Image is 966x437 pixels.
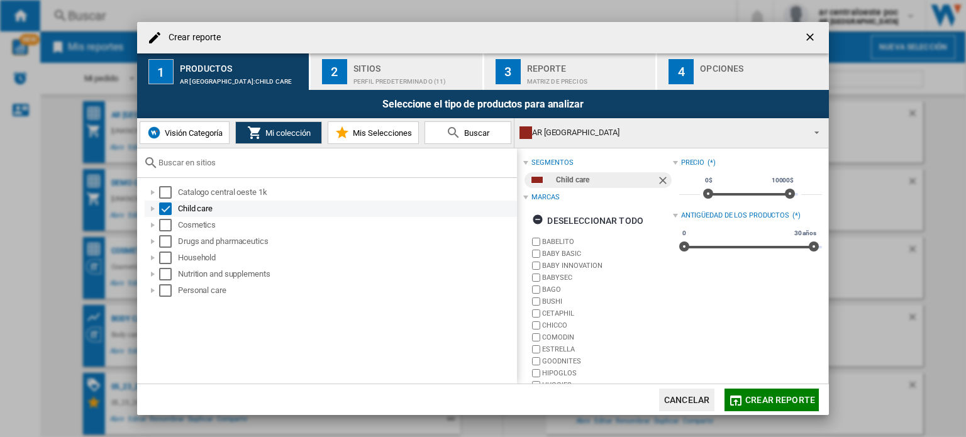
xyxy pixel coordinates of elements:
[159,235,178,248] md-checkbox: Select
[158,158,511,167] input: Buscar en sitios
[770,175,796,185] span: 10000$
[657,174,672,189] ng-md-icon: Quitar
[542,368,672,378] label: HIPOGLOS
[162,31,221,44] h4: Crear reporte
[669,59,694,84] div: 4
[542,333,672,342] label: COMODIN
[322,59,347,84] div: 2
[745,395,815,405] span: Crear reporte
[532,381,540,389] input: brand.name
[137,90,829,118] div: Seleccione el tipo de productos para analizar
[680,228,688,238] span: 0
[532,309,540,318] input: brand.name
[532,209,643,232] div: Deseleccionar todo
[532,357,540,365] input: brand.name
[681,211,789,221] div: Antigüedad de los productos
[162,128,223,138] span: Visión Categoría
[542,345,672,354] label: ESTRELLA
[178,252,515,264] div: Household
[147,125,162,140] img: wiser-icon-blue.png
[137,53,310,90] button: 1 Productos AR [GEOGRAPHIC_DATA]:Child care
[657,53,829,90] button: 4 Opciones
[531,192,559,202] div: Marcas
[804,31,819,46] ng-md-icon: getI18NText('BUTTONS.CLOSE_DIALOG')
[532,274,540,282] input: brand.name
[484,53,657,90] button: 3 Reporte Matriz de precios
[328,121,419,144] button: Mis Selecciones
[140,121,230,144] button: Visión Categoría
[532,262,540,270] input: brand.name
[527,72,651,85] div: Matriz de precios
[703,175,714,185] span: 0$
[425,121,511,144] button: Buscar
[531,158,573,168] div: segmentos
[542,285,672,294] label: BAGO
[180,72,304,85] div: AR [GEOGRAPHIC_DATA]:Child care
[556,172,656,188] div: Child care
[262,128,311,138] span: Mi colección
[178,219,515,231] div: Cosmetics
[496,59,521,84] div: 3
[519,124,803,141] div: AR [GEOGRAPHIC_DATA]
[178,186,515,199] div: Catalogo central oeste 1k
[178,268,515,280] div: Nutrition and supplements
[542,237,672,246] label: BABELITO
[542,273,672,282] label: BABYSEC
[159,186,178,199] md-checkbox: Select
[542,249,672,258] label: BABY BASIC
[532,238,540,246] input: brand.name
[159,202,178,215] md-checkbox: Select
[178,202,515,215] div: Child care
[532,345,540,353] input: brand.name
[532,297,540,306] input: brand.name
[532,369,540,377] input: brand.name
[700,58,824,72] div: Opciones
[799,25,824,50] button: getI18NText('BUTTONS.CLOSE_DIALOG')
[659,389,714,411] button: Cancelar
[532,250,540,258] input: brand.name
[350,128,412,138] span: Mis Selecciones
[681,158,704,168] div: Precio
[178,284,515,297] div: Personal care
[148,59,174,84] div: 1
[542,297,672,306] label: BUSHI
[724,389,819,411] button: Crear reporte
[353,58,477,72] div: Sitios
[235,121,322,144] button: Mi colección
[532,285,540,294] input: brand.name
[542,357,672,366] label: GOODNITES
[178,235,515,248] div: Drugs and pharmaceutics
[532,321,540,329] input: brand.name
[542,309,672,318] label: CETAPHIL
[353,72,477,85] div: Perfil predeterminado (11)
[542,380,672,390] label: HUGGIES
[527,58,651,72] div: Reporte
[542,321,672,330] label: CHICCO
[528,209,647,232] button: Deseleccionar todo
[461,128,489,138] span: Buscar
[180,58,304,72] div: Productos
[542,261,672,270] label: BABY INNOVATION
[159,284,178,297] md-checkbox: Select
[311,53,484,90] button: 2 Sitios Perfil predeterminado (11)
[532,333,540,341] input: brand.name
[792,228,818,238] span: 30 años
[159,252,178,264] md-checkbox: Select
[159,219,178,231] md-checkbox: Select
[159,268,178,280] md-checkbox: Select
